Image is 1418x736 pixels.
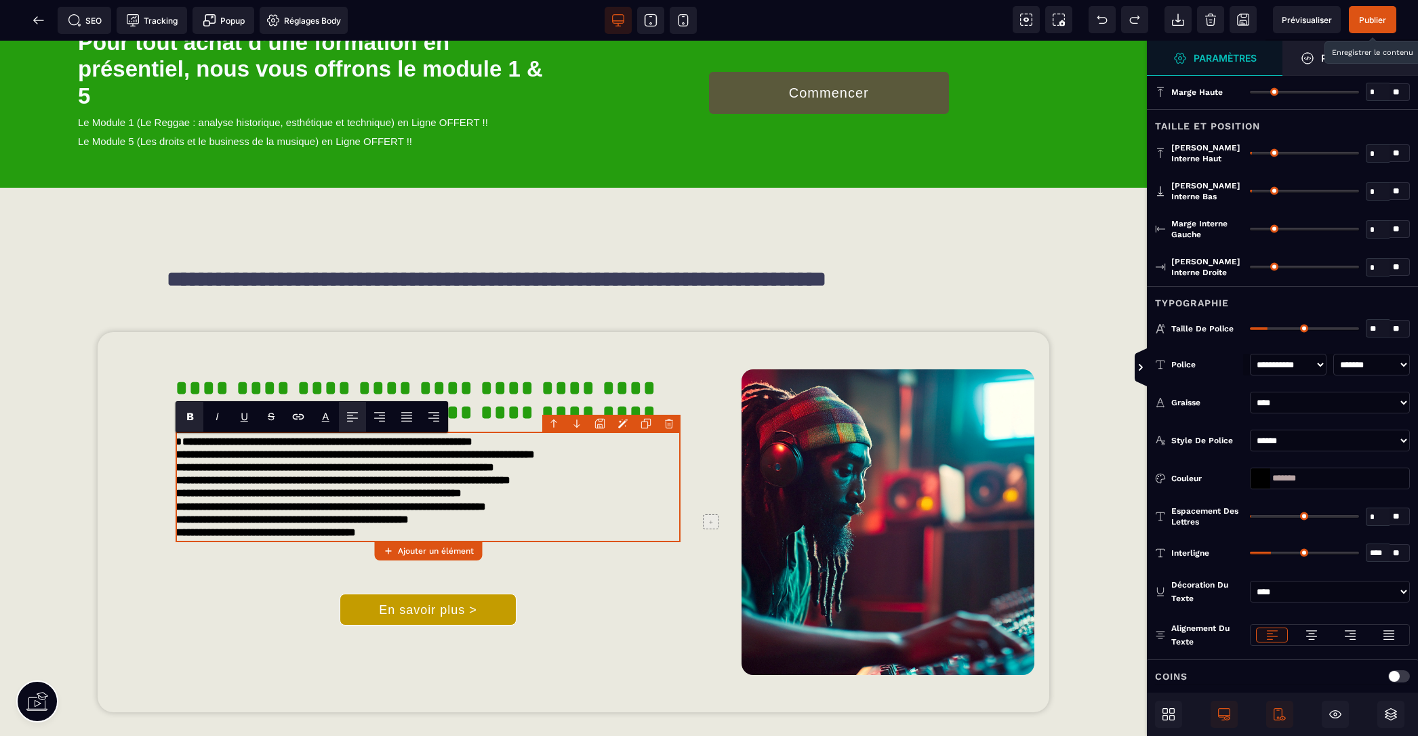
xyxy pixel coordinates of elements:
[1321,53,1400,63] strong: Personnaliser
[78,91,559,110] text: Le Module 5 (Les droits et le business de la musique) en Ligne OFFERT !!
[1171,548,1209,558] span: Interligne
[339,402,366,432] span: Align Left
[266,14,341,27] span: Réglages Body
[1045,6,1072,33] span: Capture d'écran
[1194,53,1257,63] strong: Paramètres
[1089,6,1116,33] span: Défaire
[605,7,632,34] span: Voir bureau
[1171,578,1243,605] div: Décoration du texte
[1171,87,1223,98] span: Marge haute
[670,7,697,34] span: Voir mobile
[322,410,329,423] p: A
[1171,218,1243,240] span: Marge interne gauche
[1171,142,1243,164] span: [PERSON_NAME] interne haut
[1282,15,1332,25] span: Prévisualiser
[1147,348,1160,388] span: Afficher les vues
[1155,701,1182,728] span: Ouvrir les blocs
[420,402,447,432] span: Align Right
[340,553,516,585] button: En savoir plus >
[637,7,664,34] span: Voir tablette
[230,402,258,432] span: Underline
[1147,109,1418,134] div: Taille et position
[203,14,245,27] span: Popup
[285,402,312,432] span: Lien
[1155,668,1188,684] p: Coins
[1349,6,1396,33] span: Enregistrer le contenu
[1211,701,1238,728] span: Afficher le desktop
[58,7,111,34] span: Métadata SEO
[1282,41,1418,76] span: Ouvrir le gestionnaire de styles
[216,410,219,423] i: I
[117,7,187,34] span: Code de suivi
[1171,434,1243,447] div: Style de police
[1171,506,1243,527] span: Espacement des lettres
[366,402,393,432] span: Align Center
[322,410,329,423] label: Font color
[68,14,102,27] span: SEO
[1147,286,1418,311] div: Typographie
[1121,6,1148,33] span: Rétablir
[1171,180,1243,202] span: [PERSON_NAME] interne bas
[268,410,275,423] s: S
[709,31,949,73] button: Commencer
[393,402,420,432] span: Align Justify
[1171,323,1234,334] span: Taille de police
[1359,15,1386,25] span: Publier
[176,402,203,432] span: Bold
[1266,701,1293,728] span: Afficher le mobile
[1171,358,1243,371] div: Police
[374,541,482,560] button: Ajouter un élément
[1155,621,1243,649] p: Alignement du texte
[1322,701,1349,728] span: Masquer le bloc
[78,73,559,91] text: Le Module 1 (Le Reggae : analyse historique, esthétique et technique) en Ligne OFFERT !!
[193,7,254,34] span: Créer une alerte modale
[1164,6,1192,33] span: Importer
[1171,256,1243,278] span: [PERSON_NAME] interne droite
[1013,6,1040,33] span: Voir les composants
[258,402,285,432] span: Strike-through
[1230,6,1257,33] span: Enregistrer
[186,410,194,423] b: B
[1147,41,1282,76] span: Ouvrir le gestionnaire de styles
[1273,6,1341,33] span: Aperçu
[1171,472,1243,485] div: Couleur
[203,402,230,432] span: Italic
[241,410,248,423] u: U
[1377,701,1404,728] span: Ouvrir les calques
[126,14,178,27] span: Tracking
[398,546,474,556] strong: Ajouter un élément
[25,7,52,34] span: Retour
[742,329,1034,634] img: 4209985f38fce43cfffc9394c64b704a_drvegas_Studio_denrgfegistrement_reggae_music_photo_4K_couleur__...
[1171,396,1243,409] div: Graisse
[1197,6,1224,33] span: Nettoyage
[260,7,348,34] span: Favicon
